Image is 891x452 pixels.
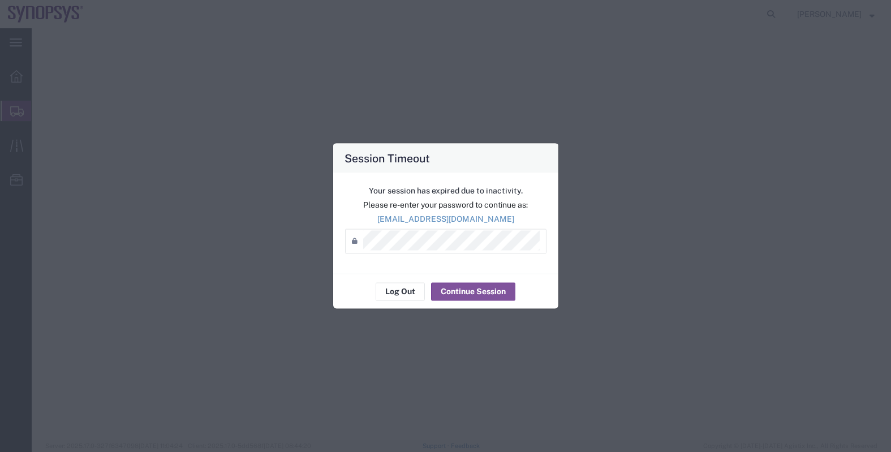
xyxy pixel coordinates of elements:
button: Log Out [376,282,425,300]
h4: Session Timeout [345,149,430,166]
p: [EMAIL_ADDRESS][DOMAIN_NAME] [345,213,546,225]
p: Please re-enter your password to continue as: [345,199,546,210]
p: Your session has expired due to inactivity. [345,184,546,196]
button: Continue Session [431,282,515,300]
